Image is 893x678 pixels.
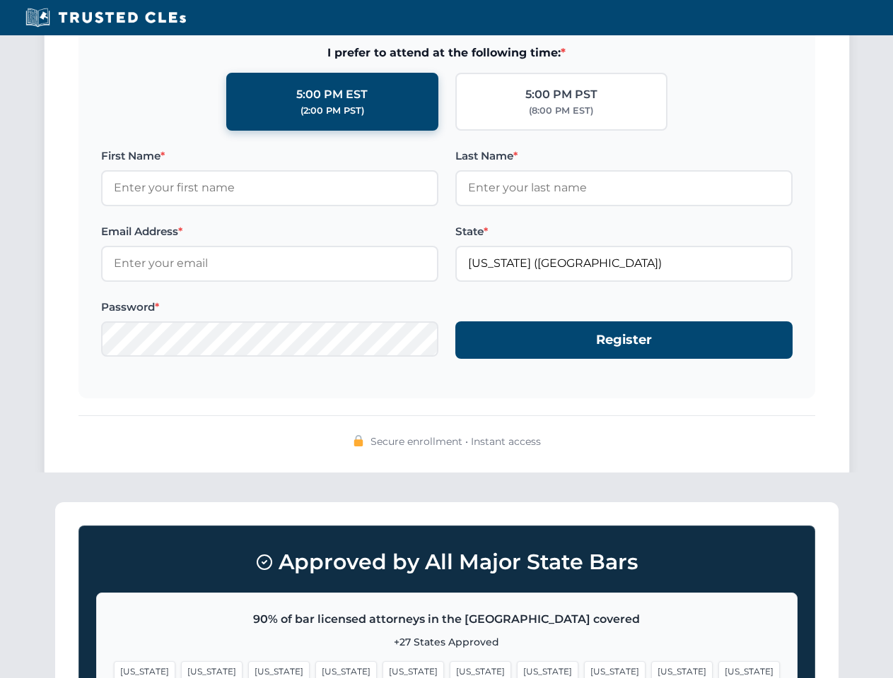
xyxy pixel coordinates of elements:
[101,148,438,165] label: First Name
[455,223,793,240] label: State
[101,44,793,62] span: I prefer to attend at the following time:
[101,246,438,281] input: Enter your email
[296,85,368,104] div: 5:00 PM EST
[101,299,438,316] label: Password
[101,223,438,240] label: Email Address
[455,246,793,281] input: Florida (FL)
[455,148,793,165] label: Last Name
[114,610,780,629] p: 90% of bar licensed attorneys in the [GEOGRAPHIC_DATA] covered
[455,321,793,359] button: Register
[455,170,793,206] input: Enter your last name
[353,435,364,446] img: 🔒
[114,634,780,650] p: +27 States Approved
[101,170,438,206] input: Enter your first name
[300,104,364,118] div: (2:00 PM PST)
[21,7,190,28] img: Trusted CLEs
[529,104,593,118] div: (8:00 PM EST)
[525,85,597,104] div: 5:00 PM PST
[96,543,798,581] h3: Approved by All Major State Bars
[370,434,541,449] span: Secure enrollment • Instant access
